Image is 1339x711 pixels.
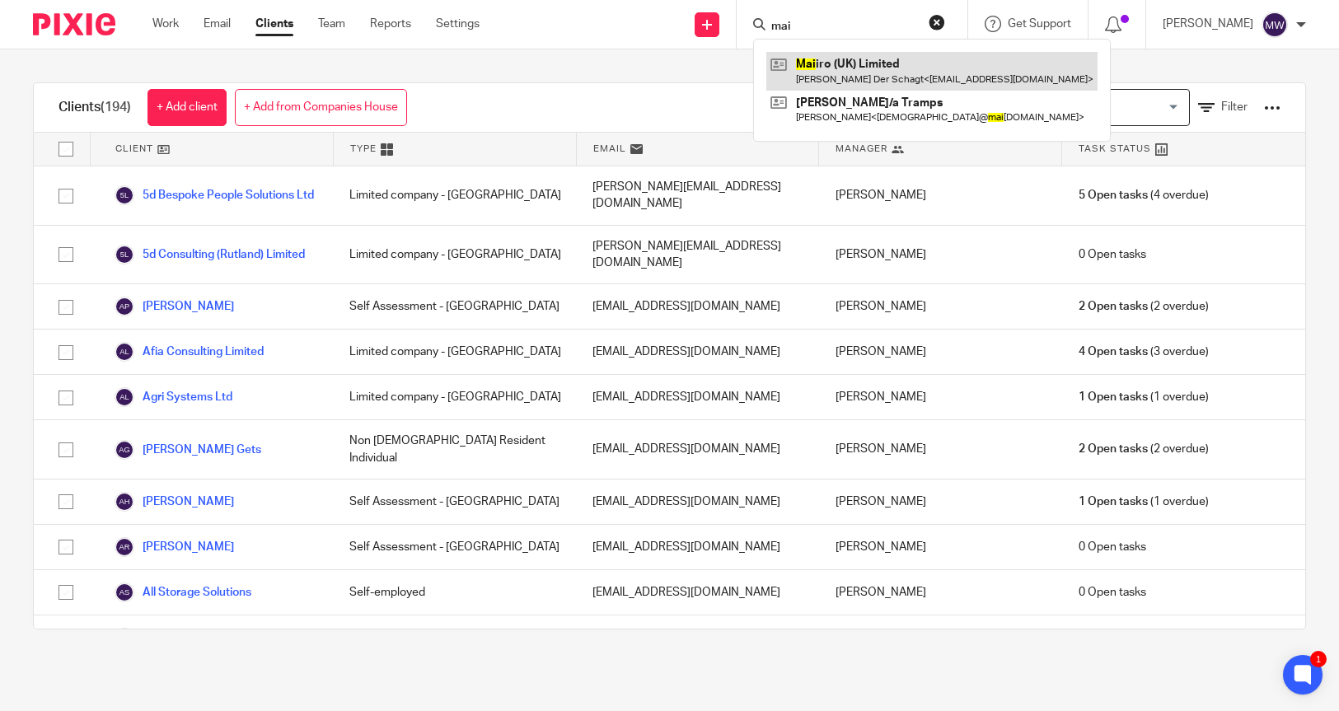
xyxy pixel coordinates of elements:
[50,133,82,165] input: Select all
[115,297,134,316] img: svg%3E
[333,375,576,419] div: Limited company - [GEOGRAPHIC_DATA]
[333,420,576,479] div: Non [DEMOGRAPHIC_DATA] Resident Individual
[1079,142,1151,156] span: Task Status
[115,537,234,557] a: [PERSON_NAME]
[576,226,819,284] div: [PERSON_NAME][EMAIL_ADDRESS][DOMAIN_NAME]
[333,166,576,225] div: Limited company - [GEOGRAPHIC_DATA]
[576,284,819,329] div: [EMAIL_ADDRESS][DOMAIN_NAME]
[1079,389,1148,405] span: 1 Open tasks
[204,16,231,32] a: Email
[965,83,1280,132] div: View:
[1079,441,1148,457] span: 2 Open tasks
[1163,16,1253,32] p: [PERSON_NAME]
[1221,101,1248,113] span: Filter
[333,525,576,569] div: Self Assessment - [GEOGRAPHIC_DATA]
[1079,344,1209,360] span: (3 overdue)
[115,142,153,156] span: Client
[576,479,819,524] div: [EMAIL_ADDRESS][DOMAIN_NAME]
[333,570,576,615] div: Self-employed
[819,479,1062,524] div: [PERSON_NAME]
[115,582,134,602] img: svg%3E
[770,20,918,35] input: Search
[115,628,134,648] img: svg%3E
[1079,298,1209,315] span: (2 overdue)
[819,166,1062,225] div: [PERSON_NAME]
[235,89,407,126] a: + Add from Companies House
[115,440,134,460] img: svg%3E
[576,420,819,479] div: [EMAIL_ADDRESS][DOMAIN_NAME]
[576,570,819,615] div: [EMAIL_ADDRESS][DOMAIN_NAME]
[115,185,134,205] img: svg%3E
[819,330,1062,374] div: [PERSON_NAME]
[819,570,1062,615] div: [PERSON_NAME]
[1079,389,1209,405] span: (1 overdue)
[1079,493,1209,510] span: (1 overdue)
[115,245,305,264] a: 5d Consulting (Rutland) Limited
[576,525,819,569] div: [EMAIL_ADDRESS][DOMAIN_NAME]
[436,16,480,32] a: Settings
[115,387,232,407] a: Agri Systems Ltd
[115,582,251,602] a: All Storage Solutions
[1079,584,1146,601] span: 0 Open tasks
[115,628,250,648] a: Alyn de Casembroot
[1079,298,1148,315] span: 2 Open tasks
[1079,493,1148,510] span: 1 Open tasks
[1079,441,1209,457] span: (2 overdue)
[147,89,227,126] a: + Add client
[576,330,819,374] div: [EMAIL_ADDRESS][DOMAIN_NAME]
[370,16,411,32] a: Reports
[819,525,1062,569] div: [PERSON_NAME]
[115,492,134,512] img: svg%3E
[836,142,887,156] span: Manager
[152,16,179,32] a: Work
[1008,18,1071,30] span: Get Support
[819,420,1062,479] div: [PERSON_NAME]
[576,615,819,660] div: [EMAIL_ADDRESS][DOMAIN_NAME]
[1079,246,1146,263] span: 0 Open tasks
[33,13,115,35] img: Pixie
[1310,651,1327,667] div: 1
[101,101,131,114] span: (194)
[333,330,576,374] div: Limited company - [GEOGRAPHIC_DATA]
[115,492,234,512] a: [PERSON_NAME]
[115,440,261,460] a: [PERSON_NAME] Gets
[929,14,945,30] button: Clear
[318,16,345,32] a: Team
[576,166,819,225] div: [PERSON_NAME][EMAIL_ADDRESS][DOMAIN_NAME]
[1079,539,1146,555] span: 0 Open tasks
[1079,187,1148,203] span: 5 Open tasks
[576,375,819,419] div: [EMAIL_ADDRESS][DOMAIN_NAME]
[115,537,134,557] img: svg%3E
[1262,12,1288,38] img: svg%3E
[333,284,576,329] div: Self Assessment - [GEOGRAPHIC_DATA]
[819,226,1062,284] div: [PERSON_NAME]
[115,387,134,407] img: svg%3E
[1079,344,1148,360] span: 4 Open tasks
[115,342,264,362] a: Afia Consulting Limited
[115,245,134,264] img: svg%3E
[819,284,1062,329] div: [PERSON_NAME]
[333,615,576,660] div: Self Assessment - [GEOGRAPHIC_DATA]
[59,99,131,116] h1: Clients
[819,375,1062,419] div: [PERSON_NAME]
[115,297,234,316] a: [PERSON_NAME]
[115,185,314,205] a: 5d Bespoke People Solutions Ltd
[333,479,576,524] div: Self Assessment - [GEOGRAPHIC_DATA]
[593,142,626,156] span: Email
[115,342,134,362] img: svg%3E
[255,16,293,32] a: Clients
[350,142,377,156] span: Type
[819,615,1062,660] div: [PERSON_NAME]
[333,226,576,284] div: Limited company - [GEOGRAPHIC_DATA]
[1079,187,1209,203] span: (4 overdue)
